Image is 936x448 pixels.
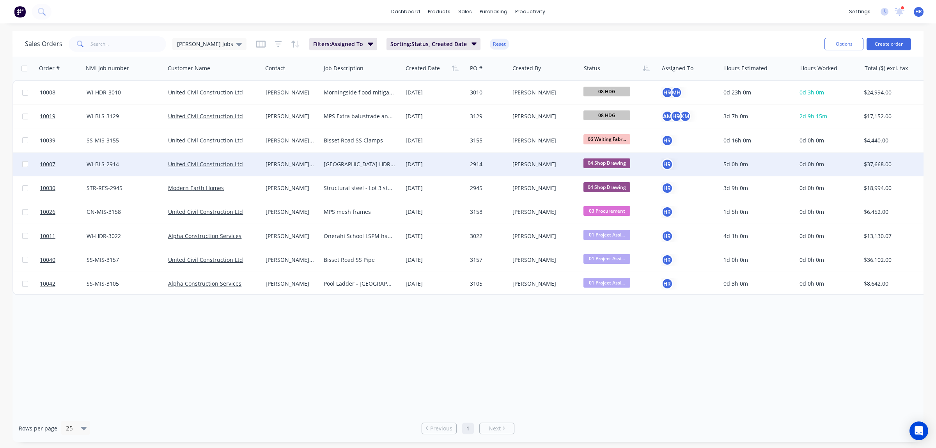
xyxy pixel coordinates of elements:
[480,425,514,432] a: Next page
[583,158,630,168] span: 04 Shop Drawing
[266,137,315,144] div: [PERSON_NAME] van der [PERSON_NAME]
[511,6,549,18] div: productivity
[168,232,241,240] a: Alpha Construction Services
[799,89,824,96] span: 0d 3h 0m
[40,89,55,96] span: 10008
[177,40,233,48] span: [PERSON_NAME] Jobs
[661,87,673,98] div: HR
[661,87,682,98] button: HRMH
[470,89,504,96] div: 3010
[583,278,630,288] span: 01 Project Assi...
[470,112,504,120] div: 3129
[470,208,504,216] div: 3158
[90,36,167,52] input: Search...
[87,112,158,120] div: WI-BLS-3129
[168,184,224,192] a: Modern Earth Homes
[40,224,87,248] a: 10011
[406,112,464,120] div: [DATE]
[583,182,630,192] span: 04 Shop Drawing
[512,137,574,144] div: [PERSON_NAME]
[800,64,837,72] div: Hours Worked
[799,184,824,192] span: 0d 0h 0m
[679,110,691,122] div: KM
[723,184,790,192] div: 3d 9h 0m
[462,423,474,434] a: Page 1 is your current page
[87,89,158,96] div: WI-HDR-3010
[799,280,824,287] span: 0d 0h 0m
[168,280,241,287] a: Alpha Construction Services
[39,64,60,72] div: Order #
[661,110,691,122] button: AMHRKM
[512,64,541,72] div: Created By
[87,137,158,144] div: SS-MIS-3155
[40,112,55,120] span: 10019
[724,64,768,72] div: Hours Estimated
[19,425,57,432] span: Rows per page
[799,160,824,168] span: 0d 0h 0m
[40,129,87,152] a: 10039
[309,38,377,50] button: Filters:Assigned To
[406,137,464,144] div: [DATE]
[87,280,158,288] div: SS-MIS-3105
[390,40,467,48] span: Sorting: Status, Created Date
[909,421,928,440] div: Open Intercom Messenger
[476,6,511,18] div: purchasing
[40,200,87,224] a: 10026
[324,184,395,192] div: Structural steel - Lot 3 stoney hill
[661,182,673,194] div: HR
[87,160,158,168] div: WI-BLS-2914
[512,232,574,240] div: [PERSON_NAME]
[168,137,243,144] a: United Civil Construction Ltd
[386,38,481,50] button: Sorting:Status, Created Date
[723,208,790,216] div: 1d 5h 0m
[40,208,55,216] span: 10026
[40,105,87,128] a: 10019
[723,232,790,240] div: 4d 1h 0m
[406,208,464,216] div: [DATE]
[867,38,911,50] button: Create order
[661,206,673,218] button: HR
[87,208,158,216] div: GN-MIS-3158
[670,87,682,98] div: MH
[512,280,574,288] div: [PERSON_NAME]
[489,425,501,432] span: Next
[87,184,158,192] div: STR-RES-2945
[40,81,87,104] a: 10008
[583,206,630,216] span: 03 Procurement
[799,232,824,240] span: 0d 0h 0m
[265,64,285,72] div: Contact
[470,184,504,192] div: 2945
[583,134,630,144] span: 06 Waiting Fabr...
[406,280,464,288] div: [DATE]
[40,248,87,272] a: 10040
[661,158,673,170] button: HR
[661,254,673,266] div: HR
[324,89,395,96] div: Morningside flood mitigation handrails
[723,256,790,264] div: 1d 0h 0m
[470,256,504,264] div: 3157
[424,6,454,18] div: products
[324,137,395,144] div: Bisset Road SS Clamps
[86,64,129,72] div: NMI Job number
[406,160,464,168] div: [DATE]
[324,208,395,216] div: MPS mesh frames
[324,64,363,72] div: Job Description
[661,135,673,146] button: HR
[40,232,55,240] span: 10011
[512,208,574,216] div: [PERSON_NAME]
[583,230,630,240] span: 01 Project Assi...
[723,112,790,120] div: 3d 7h 0m
[313,40,363,48] span: Filters: Assigned To
[799,256,824,263] span: 0d 0h 0m
[406,64,440,72] div: Created Date
[723,137,790,144] div: 0d 16h 0m
[470,64,482,72] div: PO #
[168,256,243,263] a: United Civil Construction Ltd
[266,184,315,192] div: [PERSON_NAME]
[723,280,790,288] div: 0d 3h 0m
[168,89,243,96] a: United Civil Construction Ltd
[40,184,55,192] span: 10030
[824,38,863,50] button: Options
[266,89,315,96] div: [PERSON_NAME]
